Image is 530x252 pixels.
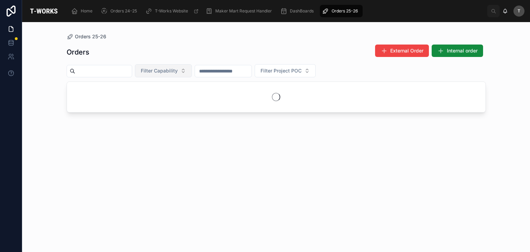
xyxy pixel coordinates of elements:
a: Orders 24-25 [99,5,142,17]
span: Filter Project POC [261,67,302,74]
span: T-Works Website [155,8,188,14]
button: Select Button [255,64,316,77]
span: Internal order [447,47,478,54]
img: App logo [28,6,60,17]
a: T-Works Website [143,5,202,17]
span: Orders 25-26 [75,33,106,40]
span: Orders 24-25 [110,8,137,14]
span: External Order [390,47,423,54]
span: Home [81,8,92,14]
a: Orders 25-26 [67,33,106,40]
button: External Order [375,45,429,57]
div: scrollable content [66,3,487,19]
span: Maker Mart Request Handler [215,8,272,14]
h1: Orders [67,47,89,57]
span: T [518,8,520,14]
span: Filter Capability [141,67,178,74]
button: Internal order [432,45,483,57]
a: Home [69,5,97,17]
span: DashBoards [290,8,314,14]
a: Maker Mart Request Handler [204,5,277,17]
a: DashBoards [278,5,318,17]
a: Orders 25-26 [320,5,363,17]
button: Select Button [135,64,192,77]
span: Orders 25-26 [332,8,358,14]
